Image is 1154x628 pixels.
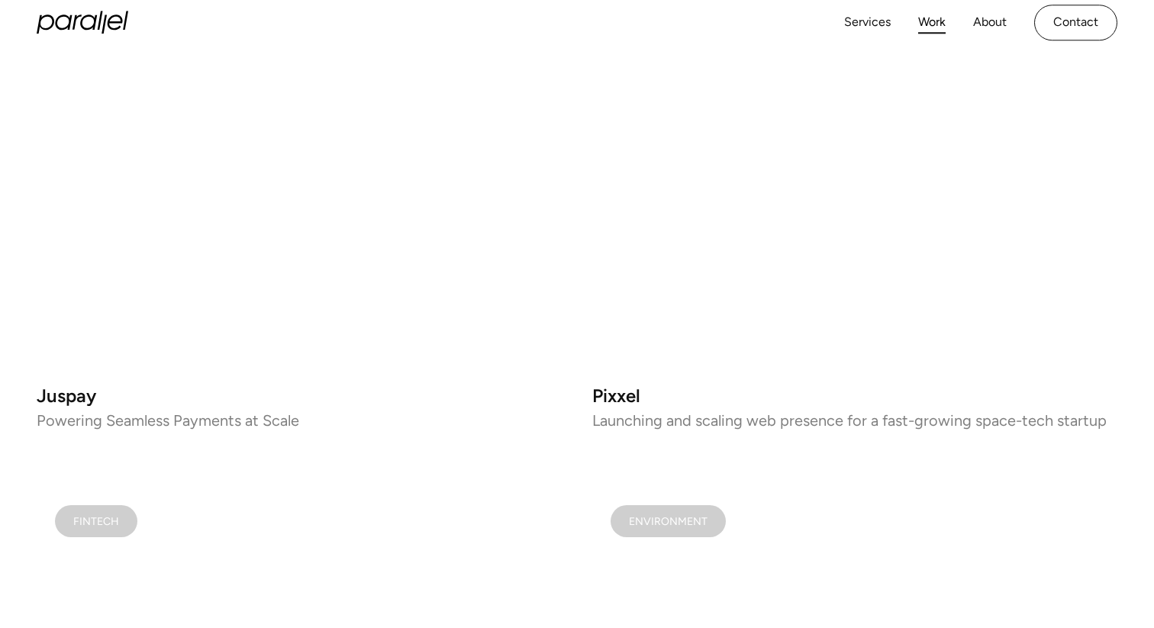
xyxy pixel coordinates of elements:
[37,11,128,34] a: home
[73,517,119,525] div: FINTECH
[973,11,1007,34] a: About
[37,390,562,403] h3: Juspay
[844,11,891,34] a: Services
[918,11,946,34] a: Work
[592,415,1117,426] p: Launching and scaling web presence for a fast-growing space-tech startup
[1034,5,1117,40] a: Contact
[629,517,708,525] div: ENVIRONMENT
[37,415,562,426] p: Powering Seamless Payments at Scale
[592,390,1117,403] h3: Pixxel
